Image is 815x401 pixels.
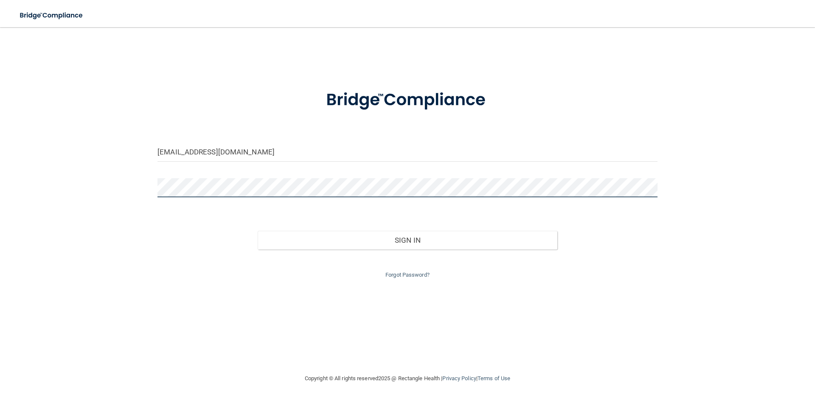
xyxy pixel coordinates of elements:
[253,365,562,392] div: Copyright © All rights reserved 2025 @ Rectangle Health | |
[309,78,506,122] img: bridge_compliance_login_screen.278c3ca4.svg
[258,231,558,250] button: Sign In
[478,375,510,381] a: Terms of Use
[668,341,805,375] iframe: Drift Widget Chat Controller
[385,272,430,278] a: Forgot Password?
[157,143,658,162] input: Email
[442,375,476,381] a: Privacy Policy
[13,7,91,24] img: bridge_compliance_login_screen.278c3ca4.svg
